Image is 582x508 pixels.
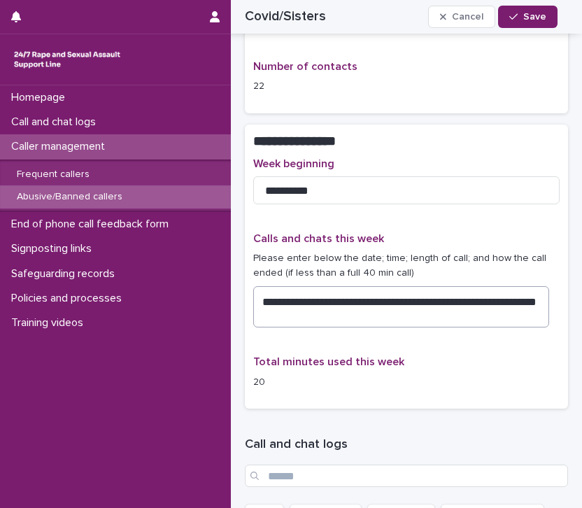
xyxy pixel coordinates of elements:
p: 20 [253,375,560,390]
p: Training videos [6,316,94,330]
img: rhQMoQhaT3yELyF149Cw [11,45,123,73]
p: Caller management [6,140,116,153]
span: Calls and chats this week [253,233,384,244]
p: Call and chat logs [6,115,107,129]
p: 22 [253,79,560,94]
p: Frequent callers [6,169,101,181]
input: Search [245,465,568,487]
span: Cancel [452,12,483,22]
span: Save [523,12,546,22]
p: Abusive/Banned callers [6,191,134,203]
p: Policies and processes [6,292,133,305]
button: Save [498,6,558,28]
p: End of phone call feedback form [6,218,180,231]
span: Total minutes used this week [253,356,404,367]
h2: Covid/Sisters [245,8,326,24]
h1: Call and chat logs [245,437,568,453]
span: Number of contacts [253,61,357,72]
p: Safeguarding records [6,267,126,281]
p: Please enter below the date; time; length of call; and how the call ended (if less than a full 40... [253,251,560,281]
p: Signposting links [6,242,103,255]
button: Cancel [428,6,495,28]
p: Homepage [6,91,76,104]
span: Week beginning [253,158,334,169]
